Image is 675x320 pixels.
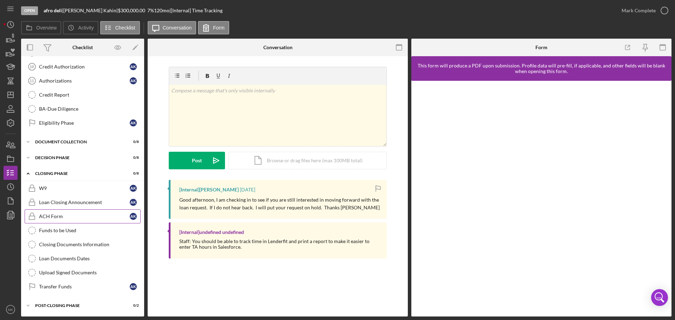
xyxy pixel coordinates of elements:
div: Upload Signed Documents [39,270,140,275]
div: A K [130,63,137,70]
a: Loan Documents Dates [25,252,141,266]
a: 10Credit AuthorizationAK [25,60,141,74]
button: Activity [63,21,98,34]
a: Transfer FundsAK [25,280,141,294]
p: Good afternoon, I am checking in to see if you are still interested in moving forward with the lo... [179,196,380,212]
text: MK [8,308,13,312]
button: MK [4,302,18,316]
button: Post [169,152,225,169]
div: Credit Authorization [39,64,130,70]
a: BA-Due Diligence [25,102,141,116]
div: Funds to be Used [39,228,140,233]
div: Checklist [72,45,93,50]
tspan: 10 [30,65,34,69]
a: Funds to be Used [25,223,141,237]
div: [Internal] undefined undefined [179,229,244,235]
div: Form [535,45,547,50]
a: Credit Report [25,88,141,102]
div: A K [130,77,137,84]
div: Open Intercom Messenger [651,289,668,306]
div: 0 / 8 [126,140,139,144]
div: [PERSON_NAME] Kahin | [63,8,118,13]
div: Decision Phase [35,156,121,160]
button: Mark Complete [615,4,671,18]
iframe: Lenderfit form [418,88,665,309]
div: Closing Phase [35,171,121,176]
div: Mark Complete [622,4,656,18]
label: Conversation [163,25,192,31]
a: Eligibility PhaseAK [25,116,141,130]
div: A K [130,213,137,220]
div: 120 mo [154,8,169,13]
div: [Internal] [PERSON_NAME] [179,187,239,192]
div: Authorizations [39,78,130,84]
div: | [Internal] Time Tracking [169,8,223,13]
div: Conversation [263,45,292,50]
div: Transfer Funds [39,284,130,289]
button: Conversation [148,21,197,34]
button: Checklist [100,21,140,34]
div: Credit Report [39,92,140,98]
div: $300,000.00 [118,8,147,13]
button: Overview [21,21,61,34]
div: Post [192,152,202,169]
div: 0 / 8 [126,171,139,176]
label: Activity [78,25,94,31]
label: Checklist [115,25,135,31]
a: W9AK [25,181,141,195]
div: A K [130,185,137,192]
a: Upload Signed Documents [25,266,141,280]
div: Staff: You should be able to track time in Lenderfit and print a report to make it easier to ente... [179,239,380,250]
div: BA-Due Diligence [39,106,140,112]
div: Loan Closing Announcement [39,200,130,205]
label: Form [213,25,225,31]
div: This form will produce a PDF upon submission. Profile data will pre-fill, if applicable, and othe... [415,63,668,74]
a: Loan Closing AnnouncementAK [25,195,141,209]
div: Open [21,6,38,15]
div: W9 [39,185,130,191]
div: A K [130,119,137,126]
a: ACH FormAK [25,209,141,223]
time: 2025-06-30 17:46 [240,187,255,192]
div: 0 / 2 [126,303,139,308]
div: ACH Form [39,214,130,219]
div: Post-Closing Phase [35,303,121,308]
div: Closing Documents Information [39,242,140,247]
a: 11AuthorizationsAK [25,74,141,88]
div: Document Collection [35,140,121,144]
div: Eligibility Phase [39,120,130,126]
label: Overview [36,25,57,31]
tspan: 11 [30,79,34,83]
b: afro deli [44,7,62,13]
div: | [44,8,63,13]
div: 7 % [147,8,154,13]
div: A K [130,199,137,206]
a: Closing Documents Information [25,237,141,252]
button: Form [198,21,229,34]
div: A K [130,283,137,290]
div: 0 / 8 [126,156,139,160]
div: Loan Documents Dates [39,256,140,261]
